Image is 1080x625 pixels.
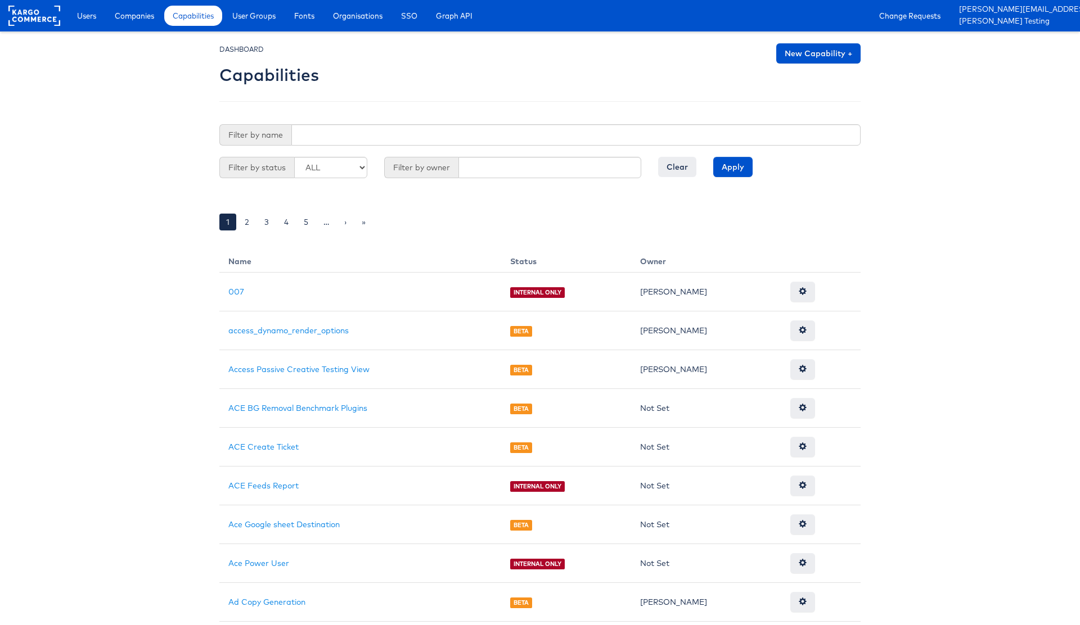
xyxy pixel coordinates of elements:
[228,403,367,413] a: ACE BG Removal Benchmark Plugins
[106,6,163,26] a: Companies
[384,157,458,178] span: Filter by owner
[219,124,291,146] span: Filter by name
[510,442,533,453] span: BETA
[228,442,299,452] a: ACE Create Ticket
[510,326,533,337] span: BETA
[317,214,336,230] a: …
[510,481,565,492] span: INTERNAL ONLY
[510,404,533,414] span: BETA
[871,6,949,26] a: Change Requests
[658,157,696,177] input: Clear
[294,10,314,21] span: Fonts
[238,214,256,230] a: 2
[355,214,372,230] a: »
[228,287,244,297] a: 007
[631,350,781,389] td: [PERSON_NAME]
[219,66,319,84] h2: Capabilities
[631,467,781,505] td: Not Set
[69,6,105,26] a: Users
[510,559,565,569] span: INTERNAL ONLY
[427,6,481,26] a: Graph API
[959,4,1072,16] a: [PERSON_NAME][EMAIL_ADDRESS][PERSON_NAME][DOMAIN_NAME]
[232,10,276,21] span: User Groups
[401,10,417,21] span: SSO
[219,157,294,178] span: Filter by status
[258,214,276,230] a: 3
[325,6,391,26] a: Organisations
[631,544,781,583] td: Not Set
[631,428,781,467] td: Not Set
[228,519,340,529] a: Ace Google sheet Destination
[173,10,214,21] span: Capabilities
[510,365,533,375] span: BETA
[337,214,353,230] a: ›
[510,287,565,298] span: INTERNAL ONLY
[333,10,382,21] span: Organisations
[164,6,222,26] a: Capabilities
[228,481,299,491] a: ACE Feeds Report
[959,16,1072,28] a: [PERSON_NAME] Testing
[286,6,323,26] a: Fonts
[631,311,781,350] td: [PERSON_NAME]
[510,520,533,531] span: BETA
[115,10,154,21] span: Companies
[228,558,289,568] a: Ace Power User
[219,214,236,230] a: 1
[776,43,861,64] a: New Capability +
[631,583,781,622] td: [PERSON_NAME]
[631,505,781,544] td: Not Set
[228,325,349,336] a: access_dynamo_render_options
[228,364,370,374] a: Access Passive Creative Testing View
[631,247,781,273] th: Owner
[228,597,305,607] a: Ad Copy Generation
[631,389,781,428] td: Not Set
[510,597,533,608] span: BETA
[501,247,631,273] th: Status
[393,6,426,26] a: SSO
[219,247,501,273] th: Name
[297,214,315,230] a: 5
[219,45,264,53] small: DASHBOARD
[713,157,753,177] input: Apply
[224,6,284,26] a: User Groups
[277,214,295,230] a: 4
[77,10,96,21] span: Users
[631,273,781,311] td: [PERSON_NAME]
[436,10,472,21] span: Graph API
